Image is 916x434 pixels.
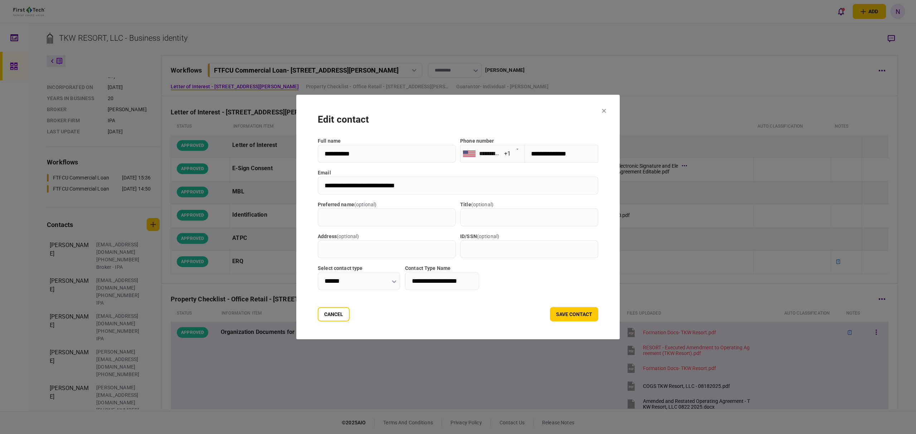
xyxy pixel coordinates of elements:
[318,201,456,208] label: Preferred name
[405,265,479,272] label: Contact Type Name
[318,272,400,290] input: Select contact type
[460,138,494,144] label: Phone number
[318,233,456,240] label: address
[512,144,522,154] button: Open
[471,202,493,207] span: ( optional )
[477,233,499,239] span: ( optional )
[504,149,511,158] div: +1
[405,272,479,290] input: Contact Type Name
[318,113,598,127] div: edit contact
[460,233,598,240] label: ID/SSN
[460,240,598,258] input: ID/SSN
[318,208,456,226] input: Preferred name
[460,208,598,226] input: title
[318,145,456,163] input: full name
[318,177,598,194] input: email
[318,240,456,258] input: address
[318,169,598,177] label: email
[318,307,350,321] button: Cancel
[318,137,456,145] label: full name
[550,307,598,321] button: save contact
[463,151,476,157] img: us
[318,265,400,272] label: Select contact type
[460,201,598,208] label: title
[337,233,359,239] span: ( optional )
[354,202,376,207] span: ( optional )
